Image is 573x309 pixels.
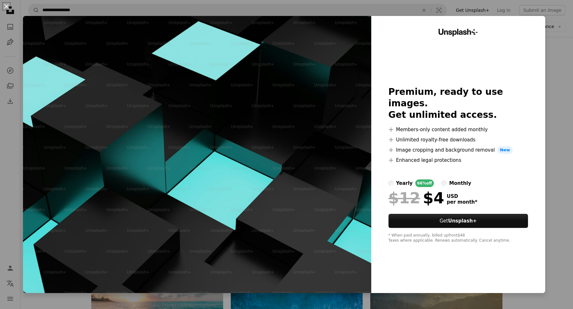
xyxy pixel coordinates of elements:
[448,218,477,224] strong: Unsplash+
[388,190,444,206] div: $4
[441,181,447,186] input: monthly
[447,199,478,205] span: per month *
[388,214,528,228] button: GetUnsplash+
[388,156,528,164] li: Enhanced legal protections
[388,233,528,243] div: * When paid annually, billed upfront $48 Taxes where applicable. Renews automatically. Cancel any...
[388,126,528,133] li: Members-only content added monthly
[388,146,528,154] li: Image cropping and background removal
[396,179,413,187] div: yearly
[388,190,420,206] span: $12
[447,193,478,199] span: USD
[388,86,528,121] h2: Premium, ready to use images. Get unlimited access.
[388,136,528,144] li: Unlimited royalty-free downloads
[415,179,434,187] div: 66% off
[449,179,471,187] div: monthly
[388,181,394,186] input: yearly66%off
[497,146,513,154] span: New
